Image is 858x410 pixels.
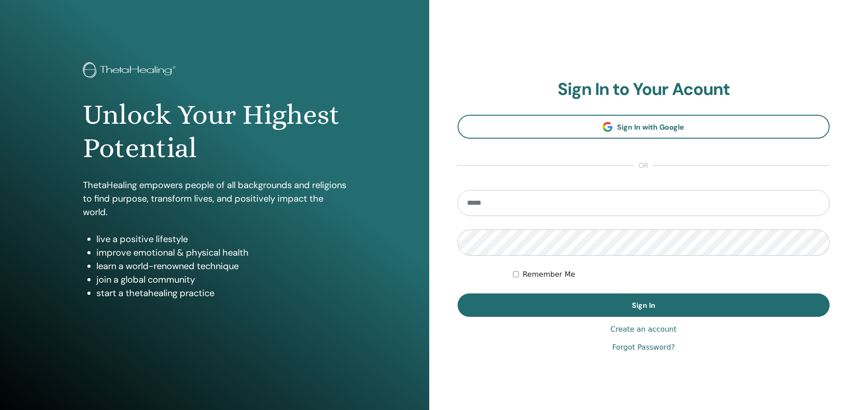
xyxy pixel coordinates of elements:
li: learn a world-renowned technique [96,259,346,273]
li: live a positive lifestyle [96,232,346,246]
span: Sign In [632,301,655,310]
h1: Unlock Your Highest Potential [83,98,346,165]
h2: Sign In to Your Acount [458,79,830,100]
li: start a thetahealing practice [96,286,346,300]
li: join a global community [96,273,346,286]
p: ThetaHealing empowers people of all backgrounds and religions to find purpose, transform lives, a... [83,178,346,219]
a: Create an account [610,324,676,335]
button: Sign In [458,293,830,317]
span: or [634,160,653,171]
a: Forgot Password? [612,342,675,353]
li: improve emotional & physical health [96,246,346,259]
div: Keep me authenticated indefinitely or until I manually logout [513,269,830,280]
label: Remember Me [522,269,575,280]
a: Sign In with Google [458,115,830,139]
span: Sign In with Google [617,122,684,132]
